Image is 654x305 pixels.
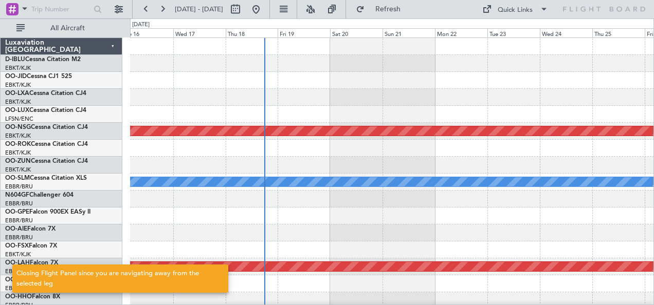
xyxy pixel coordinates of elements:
[5,98,31,106] a: EBKT/KJK
[477,1,553,17] button: Quick Links
[5,175,30,181] span: OO-SLM
[5,107,86,113] a: OO-LUXCessna Citation CJ4
[5,107,29,113] span: OO-LUX
[5,73,27,80] span: OO-JID
[5,209,29,215] span: OO-GPE
[5,175,87,181] a: OO-SLMCessna Citation XLS
[540,28,592,37] div: Wed 24
[5,124,31,130] span: OO-NSG
[5,243,57,249] a: OO-FSXFalcon 7X
[226,28,278,37] div: Thu 18
[132,21,150,29] div: [DATE]
[5,115,33,123] a: LFSN/ENC
[5,90,86,97] a: OO-LXACessna Citation CJ4
[121,28,173,37] div: Tue 16
[5,226,27,232] span: OO-AIE
[5,73,72,80] a: OO-JIDCessna CJ1 525
[5,141,31,147] span: OO-ROK
[5,56,25,63] span: D-IBLU
[5,64,31,72] a: EBKT/KJK
[5,209,90,215] a: OO-GPEFalcon 900EX EASy II
[5,90,29,97] span: OO-LXA
[5,132,31,140] a: EBKT/KJK
[498,5,533,15] div: Quick Links
[487,28,540,37] div: Tue 23
[5,192,74,198] a: N604GFChallenger 604
[27,25,108,32] span: All Aircraft
[16,269,213,289] div: Closing Flight Panel since you are navigating away from the selected leg
[5,251,31,258] a: EBKT/KJK
[11,20,112,36] button: All Aircraft
[5,158,31,164] span: OO-ZUN
[5,243,29,249] span: OO-FSX
[5,183,33,190] a: EBBR/BRU
[383,28,435,37] div: Sun 21
[5,200,33,207] a: EBBR/BRU
[5,56,81,63] a: D-IBLUCessna Citation M2
[5,141,88,147] a: OO-ROKCessna Citation CJ4
[278,28,330,37] div: Fri 19
[5,149,31,157] a: EBKT/KJK
[175,5,223,14] span: [DATE] - [DATE]
[173,28,226,37] div: Wed 17
[5,234,33,241] a: EBBR/BRU
[5,158,88,164] a: OO-ZUNCessna Citation CJ4
[330,28,383,37] div: Sat 20
[5,166,31,174] a: EBKT/KJK
[367,6,410,13] span: Refresh
[351,1,413,17] button: Refresh
[435,28,487,37] div: Mon 22
[5,124,88,130] a: OO-NSGCessna Citation CJ4
[5,192,29,198] span: N604GF
[31,2,90,17] input: Trip Number
[5,226,56,232] a: OO-AIEFalcon 7X
[592,28,645,37] div: Thu 25
[5,81,31,89] a: EBKT/KJK
[5,217,33,224] a: EBBR/BRU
